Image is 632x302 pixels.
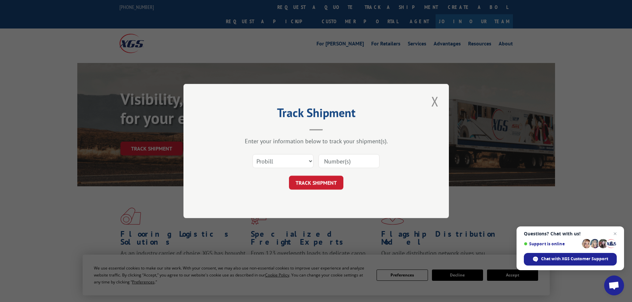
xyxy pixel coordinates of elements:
[524,231,617,236] span: Questions? Chat with us!
[217,108,416,121] h2: Track Shipment
[524,241,580,246] span: Support is online
[541,256,608,262] span: Chat with XGS Customer Support
[217,137,416,145] div: Enter your information below to track your shipment(s).
[524,253,617,266] span: Chat with XGS Customer Support
[604,275,624,295] a: Open chat
[318,154,380,168] input: Number(s)
[289,176,343,190] button: TRACK SHIPMENT
[429,92,441,110] button: Close modal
